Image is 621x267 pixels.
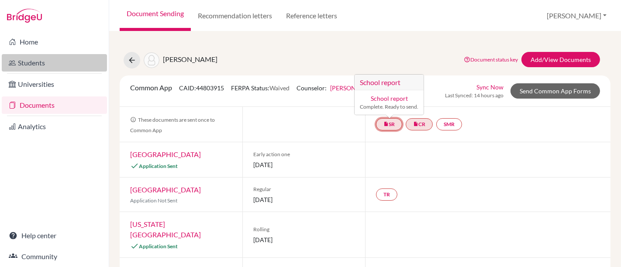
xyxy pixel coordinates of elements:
a: Documents [2,96,107,114]
small: Complete. Ready to send. [360,103,418,111]
a: [GEOGRAPHIC_DATA] [130,185,201,194]
span: Waived [269,84,290,92]
span: [PERSON_NAME] [163,55,217,63]
span: [DATE] [253,195,355,204]
a: Sync Now [476,82,504,92]
a: Send Common App Forms [511,83,600,99]
span: Application Not Sent [130,197,177,204]
a: Community [2,248,107,265]
h3: School report [355,75,424,90]
span: Last Synced: 14 hours ago [445,92,504,99]
a: TR [376,188,397,201]
span: Application Sent [139,243,178,250]
a: Analytics [2,118,107,135]
a: SMR [436,118,462,130]
a: insert_drive_fileCR [406,118,433,130]
span: Common App [130,83,172,92]
i: insert_drive_file [383,121,389,127]
span: Application Sent [139,163,178,169]
span: These documents are sent once to Common App [130,116,215,133]
a: Help center [2,227,107,244]
a: School report [371,95,408,102]
span: [DATE] [253,160,355,169]
i: insert_drive_file [413,121,418,127]
span: [DATE] [253,235,355,244]
a: Students [2,54,107,72]
span: Rolling [253,226,355,233]
a: Document status key [464,56,518,63]
span: Counselor: [297,84,379,92]
a: [GEOGRAPHIC_DATA] [130,150,201,158]
a: Home [2,33,107,51]
a: Universities [2,75,107,93]
button: [PERSON_NAME] [543,7,611,24]
span: FERPA Status: [231,84,290,92]
img: Bridge-U [7,9,42,23]
a: [US_STATE][GEOGRAPHIC_DATA] [130,220,201,239]
span: Regular [253,185,355,193]
span: CAID: 44803915 [179,84,224,92]
span: Early action one [253,151,355,158]
a: Add/View Documents [521,52,600,67]
a: insert_drive_fileSRSchool report School report Complete. Ready to send. [376,118,402,130]
a: [PERSON_NAME] [330,84,379,92]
